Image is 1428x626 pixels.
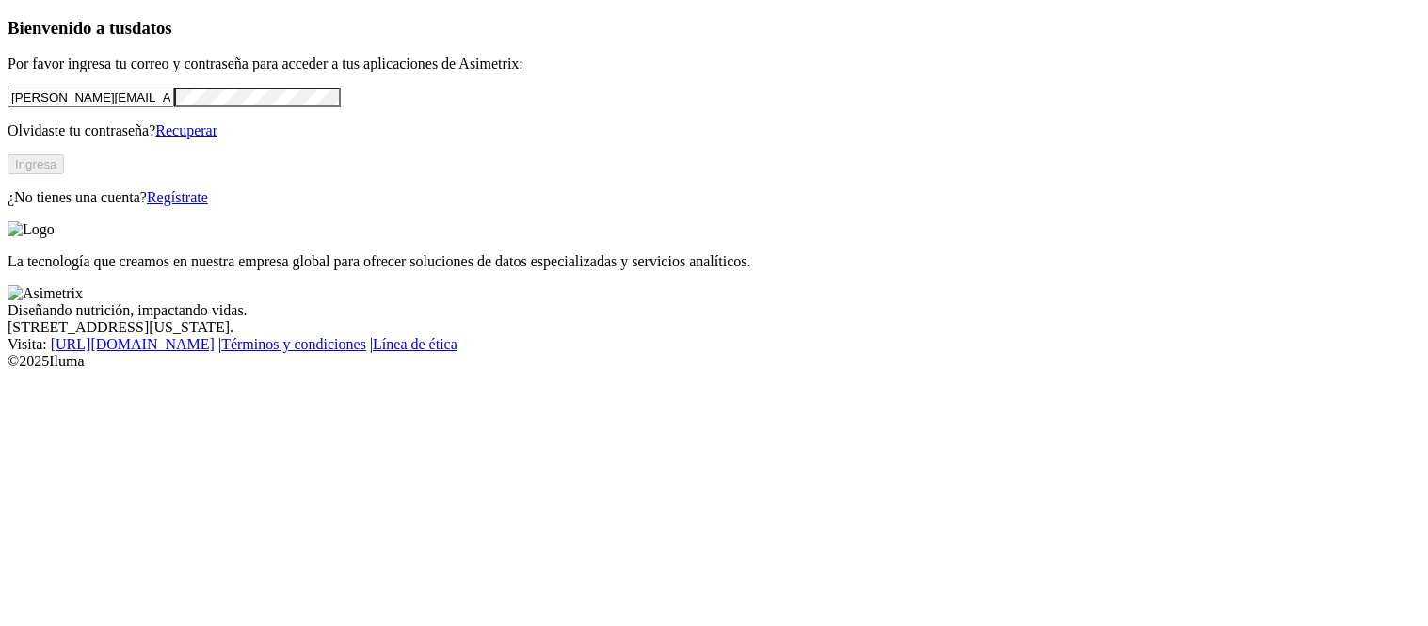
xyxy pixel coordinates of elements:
input: Tu correo [8,88,174,107]
button: Ingresa [8,154,64,174]
div: © 2025 Iluma [8,353,1420,370]
a: Términos y condiciones [221,336,366,352]
p: La tecnología que creamos en nuestra empresa global para ofrecer soluciones de datos especializad... [8,253,1420,270]
div: Diseñando nutrición, impactando vidas. [8,302,1420,319]
p: ¿No tienes una cuenta? [8,189,1420,206]
div: Visita : | | [8,336,1420,353]
img: Asimetrix [8,285,83,302]
h3: Bienvenido a tus [8,18,1420,39]
a: [URL][DOMAIN_NAME] [51,336,215,352]
p: Olvidaste tu contraseña? [8,122,1420,139]
span: datos [132,18,172,38]
a: Recuperar [155,122,217,138]
img: Logo [8,221,55,238]
a: Línea de ética [373,336,457,352]
div: [STREET_ADDRESS][US_STATE]. [8,319,1420,336]
a: Regístrate [147,189,208,205]
p: Por favor ingresa tu correo y contraseña para acceder a tus aplicaciones de Asimetrix: [8,56,1420,72]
